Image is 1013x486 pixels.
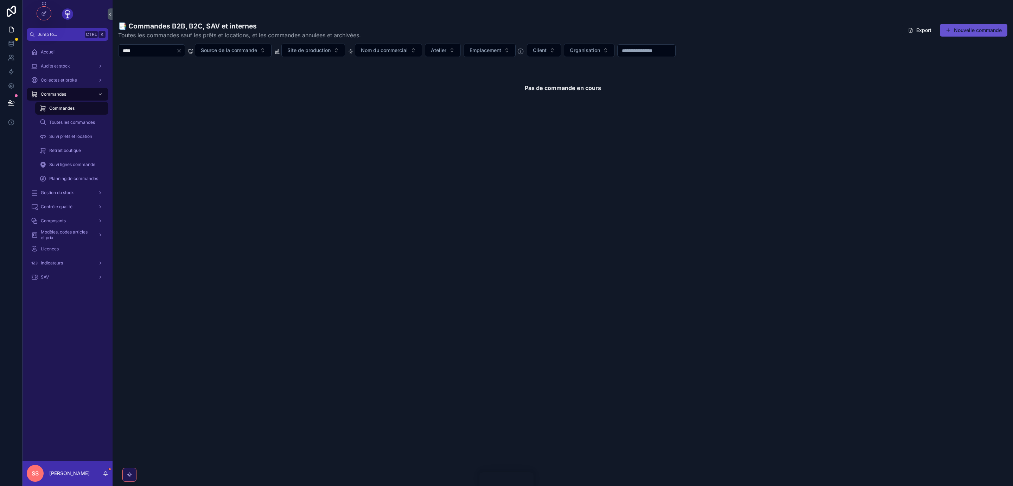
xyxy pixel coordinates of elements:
span: Contrôle qualité [41,204,72,210]
span: Indicateurs [41,260,63,266]
a: Commandes [35,102,108,115]
span: Modèles, codes articles et prix [41,229,92,241]
button: Select Button [425,44,461,57]
span: Emplacement [470,47,501,54]
span: Jump to... [38,32,82,37]
p: [PERSON_NAME] [49,470,90,477]
a: Collectes et broke [27,74,108,87]
img: App logo [62,8,73,20]
a: Accueil [27,46,108,58]
a: Suivi lignes commande [35,158,108,171]
span: K [99,32,105,37]
span: SS [32,469,39,478]
span: Audits et stock [41,63,70,69]
a: Suivi prêts et location [35,130,108,143]
button: Select Button [527,44,561,57]
a: Modèles, codes articles et prix [27,229,108,241]
span: Organisation [570,47,600,54]
a: Gestion du stock [27,186,108,199]
span: Retrait boutique [49,148,81,153]
span: Gestion du stock [41,190,74,196]
span: Suivi prêts et location [49,134,92,139]
h2: Pas de commande en cours [525,84,601,92]
a: Contrôle qualité [27,200,108,213]
a: Planning de commandes [35,172,108,185]
span: Suivi lignes commande [49,162,95,167]
span: Planning de commandes [49,176,98,181]
a: Audits et stock [27,60,108,72]
a: Retrait boutique [35,144,108,157]
span: Composants [41,218,66,224]
button: Select Button [564,44,614,57]
a: SAV [27,271,108,283]
span: Collectes et broke [41,77,77,83]
a: Licences [27,243,108,255]
span: Atelier [431,47,446,54]
a: Commandes [27,88,108,101]
a: Indicateurs [27,257,108,269]
span: Nom du commercial [361,47,408,54]
div: scrollable content [23,41,113,293]
span: Commandes [41,91,66,97]
a: Toutes les commandes [35,116,108,129]
button: Clear [176,48,185,53]
span: Commandes [49,105,75,111]
span: Licences [41,246,59,252]
button: Select Button [195,44,272,57]
span: Ctrl [85,31,98,38]
span: Site de production [287,47,331,54]
span: Toutes les commandes sauf les prêts et locations, et les commandes annulées et archivées. [118,31,361,39]
button: Nouvelle commande [940,24,1007,37]
span: Source de la commande [201,47,257,54]
span: Client [533,47,547,54]
button: Select Button [355,44,422,57]
button: Export [902,24,937,37]
span: Toutes les commandes [49,120,95,125]
button: Select Button [281,44,345,57]
span: SAV [41,274,49,280]
button: Jump to...CtrlK [27,28,108,41]
button: Select Button [464,44,516,57]
span: Accueil [41,49,56,55]
a: Composants [27,215,108,227]
h1: 📑 Commandes B2B, B2C, SAV et internes [118,21,361,31]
